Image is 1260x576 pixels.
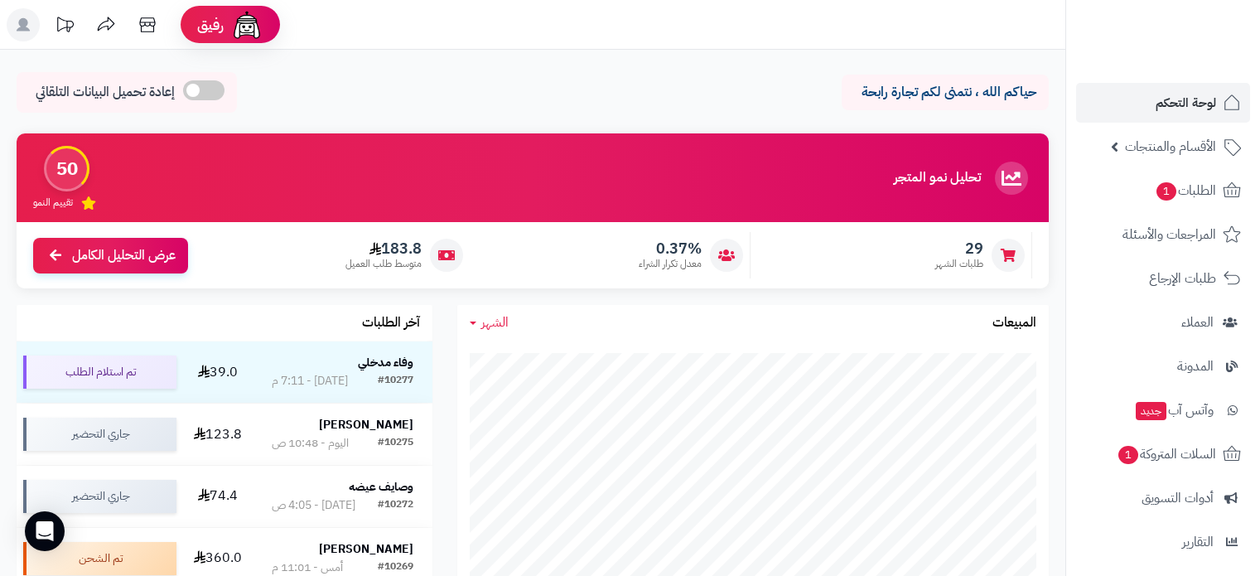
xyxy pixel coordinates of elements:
div: #10275 [378,435,413,452]
td: 39.0 [183,341,253,403]
span: متوسط طلب العميل [345,257,422,271]
span: وآتس آب [1134,399,1214,422]
a: تحديثات المنصة [44,8,85,46]
div: تم استلام الطلب [23,356,176,389]
div: #10269 [378,559,413,576]
span: عرض التحليل الكامل [72,246,176,265]
div: [DATE] - 4:05 ص [272,497,355,514]
a: لوحة التحكم [1076,83,1250,123]
td: 74.4 [183,466,253,527]
div: جاري التحضير [23,418,176,451]
a: وآتس آبجديد [1076,390,1250,430]
div: أمس - 11:01 م [272,559,343,576]
span: العملاء [1181,311,1214,334]
a: الشهر [470,313,509,332]
strong: [PERSON_NAME] [319,416,413,433]
span: معدل تكرار الشراء [639,257,702,271]
div: اليوم - 10:48 ص [272,435,349,452]
a: العملاء [1076,303,1250,342]
div: #10277 [378,373,413,390]
a: طلبات الإرجاع [1076,259,1250,298]
div: تم الشحن [23,542,176,575]
strong: [PERSON_NAME] [319,540,413,558]
span: 1 [1156,182,1177,201]
span: جديد [1136,402,1166,420]
span: 0.37% [639,240,702,258]
span: لوحة التحكم [1156,91,1216,114]
a: التقارير [1076,522,1250,562]
span: إعادة تحميل البيانات التلقائي [36,83,175,102]
span: 1 [1118,446,1139,465]
div: #10272 [378,497,413,514]
h3: آخر الطلبات [362,316,420,331]
span: الطلبات [1155,179,1216,202]
h3: تحليل نمو المتجر [894,171,981,186]
a: المدونة [1076,346,1250,386]
span: تقييم النمو [33,196,73,210]
span: الشهر [481,312,509,332]
span: المدونة [1177,355,1214,378]
span: السلات المتروكة [1117,443,1216,466]
strong: وصايف عيضه [349,478,413,496]
strong: وفاء مدخلي [358,354,413,371]
img: ai-face.png [230,8,263,41]
span: طلبات الشهر [935,257,983,271]
span: 183.8 [345,240,422,258]
span: التقارير [1182,530,1214,554]
a: المراجعات والأسئلة [1076,215,1250,254]
div: جاري التحضير [23,480,176,513]
span: أدوات التسويق [1142,486,1214,510]
a: أدوات التسويق [1076,478,1250,518]
span: 29 [935,240,983,258]
div: [DATE] - 7:11 م [272,373,348,390]
a: السلات المتروكة1 [1076,434,1250,474]
a: عرض التحليل الكامل [33,238,188,273]
p: حياكم الله ، نتمنى لكم تجارة رابحة [854,83,1036,102]
div: Open Intercom Messenger [25,511,65,551]
span: الأقسام والمنتجات [1125,135,1216,158]
td: 123.8 [183,404,253,465]
span: طلبات الإرجاع [1149,267,1216,290]
span: رفيق [197,15,224,35]
span: المراجعات والأسئلة [1122,223,1216,246]
a: الطلبات1 [1076,171,1250,211]
h3: المبيعات [992,316,1036,331]
img: logo-2.png [1147,37,1244,72]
